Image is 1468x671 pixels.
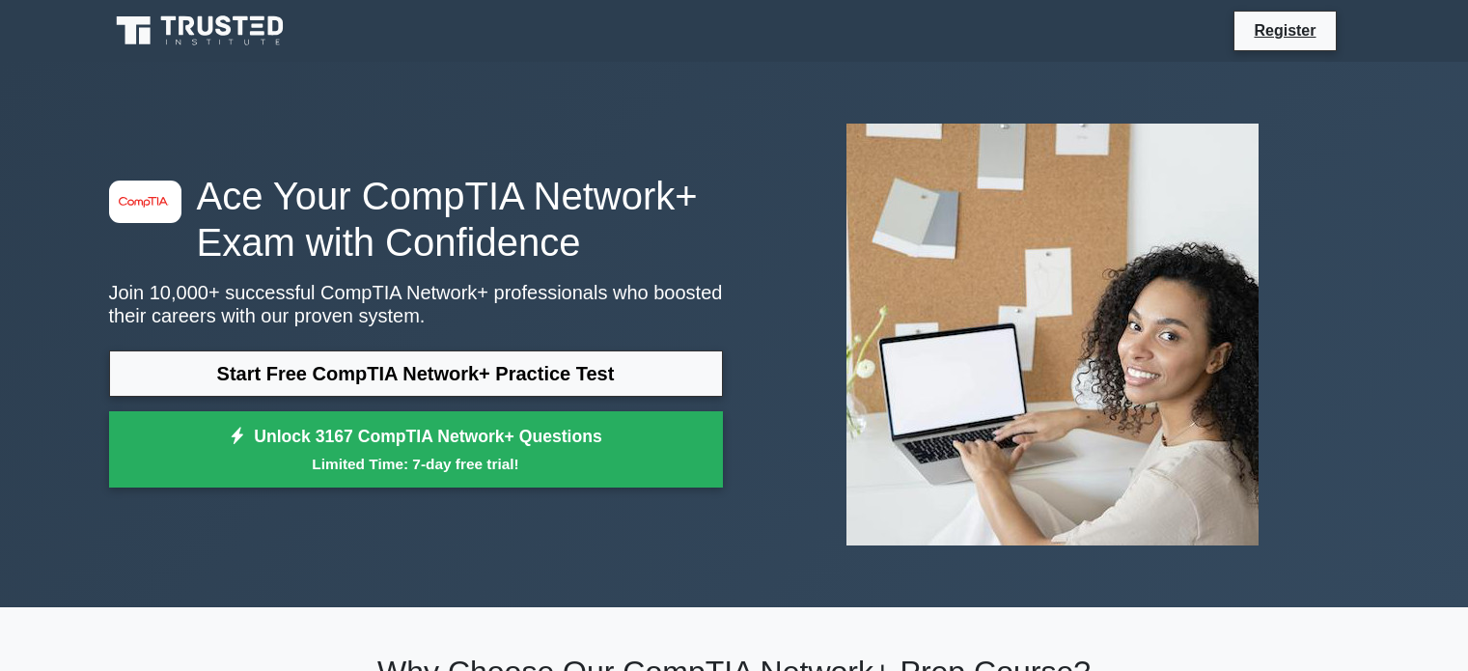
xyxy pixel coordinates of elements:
[133,453,699,475] small: Limited Time: 7-day free trial!
[1242,18,1327,42] a: Register
[109,281,723,327] p: Join 10,000+ successful CompTIA Network+ professionals who boosted their careers with our proven ...
[109,411,723,489] a: Unlock 3167 CompTIA Network+ QuestionsLimited Time: 7-day free trial!
[109,350,723,397] a: Start Free CompTIA Network+ Practice Test
[109,173,723,266] h1: Ace Your CompTIA Network+ Exam with Confidence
